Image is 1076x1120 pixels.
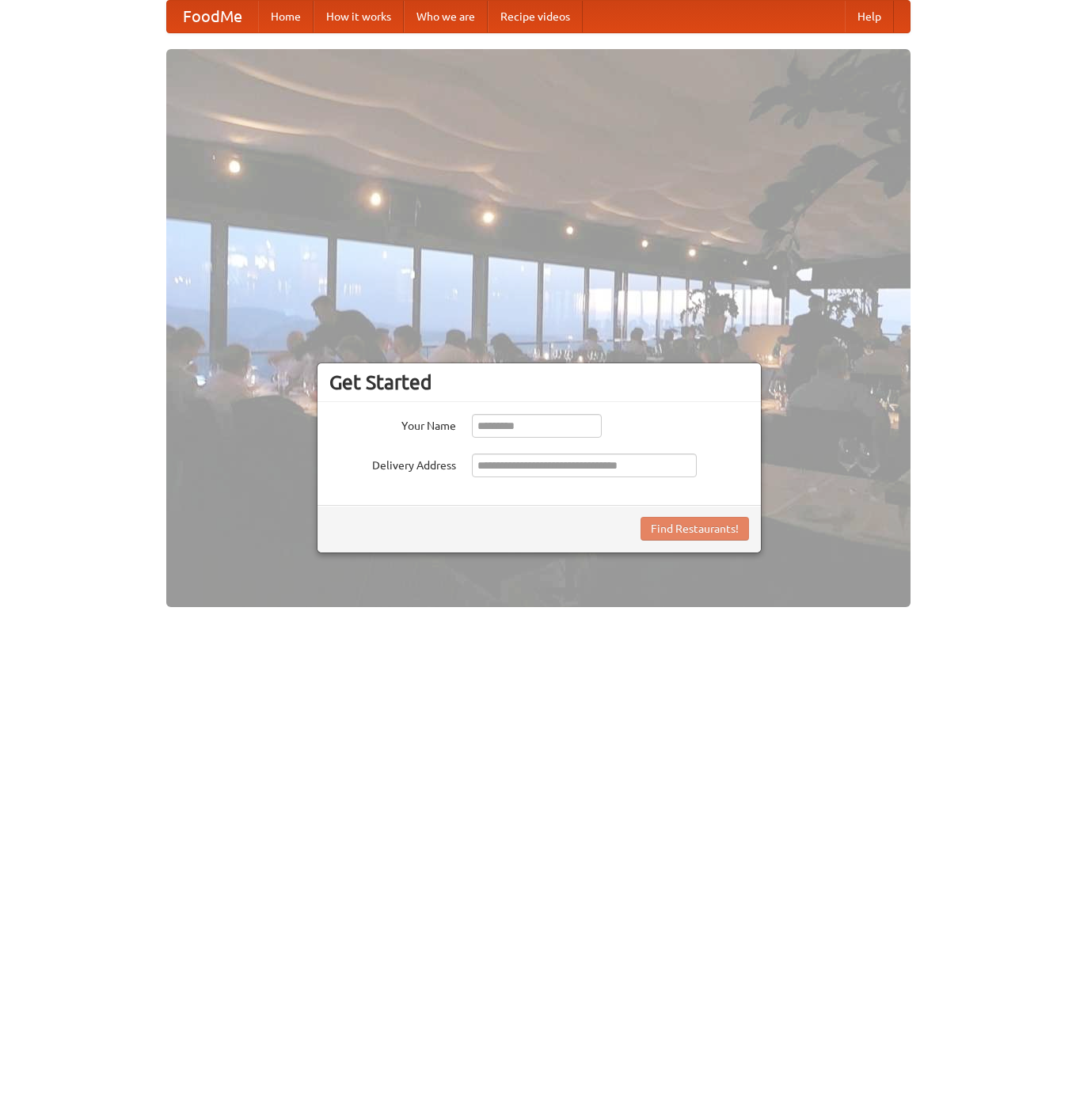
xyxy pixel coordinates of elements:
[167,1,258,32] a: FoodMe
[314,1,404,32] a: How it works
[845,1,894,32] a: Help
[329,454,456,473] label: Delivery Address
[329,370,749,394] h3: Get Started
[404,1,488,32] a: Who we are
[329,414,456,434] label: Your Name
[258,1,314,32] a: Home
[641,517,749,541] button: Find Restaurants!
[488,1,583,32] a: Recipe videos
